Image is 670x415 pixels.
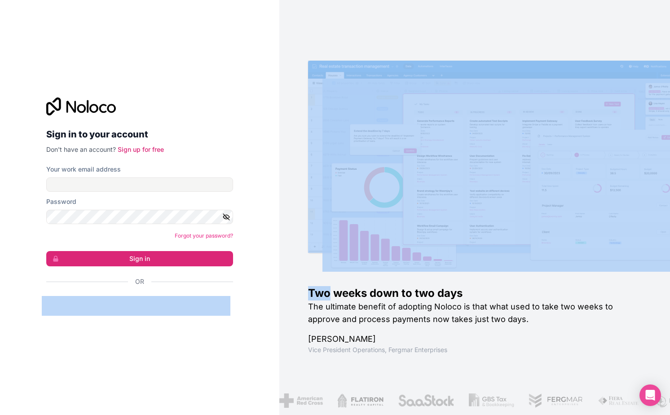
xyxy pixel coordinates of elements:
[308,333,641,345] h1: [PERSON_NAME]
[46,146,116,153] span: Don't have an account?
[46,126,233,142] h2: Sign in to your account
[269,393,313,408] img: /assets/american-red-cross-BAupjrZR.png
[135,277,144,286] span: Or
[46,177,233,192] input: Email address
[459,393,505,408] img: /assets/gbstax-C-GtDUiK.png
[46,197,76,206] label: Password
[519,393,573,408] img: /assets/fergmar-CudnrXN5.png
[308,286,641,300] h1: Two weeks down to two days
[588,393,630,408] img: /assets/fiera-fwj2N5v4.png
[308,345,641,354] h1: Vice President Operations , Fergmar Enterprises
[118,146,164,153] a: Sign up for free
[308,300,641,326] h2: The ultimate benefit of adopting Noloco is that what used to take two weeks to approve and proces...
[388,393,444,408] img: /assets/saastock-C6Zbiodz.png
[175,232,233,239] a: Forgot your password?
[46,251,233,266] button: Sign in
[327,393,374,408] img: /assets/flatiron-C8eUkumj.png
[46,165,121,174] label: Your work email address
[46,210,233,224] input: Password
[42,296,230,316] iframe: Schaltfläche „Über Google anmelden“
[639,384,661,406] div: Open Intercom Messenger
